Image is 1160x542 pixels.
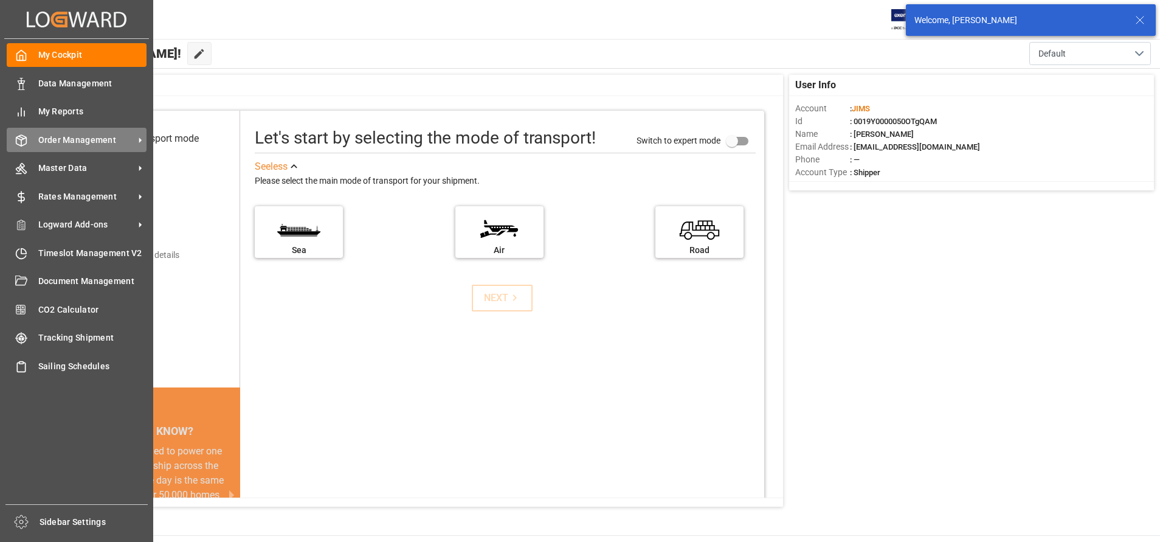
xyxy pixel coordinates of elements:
span: : [EMAIL_ADDRESS][DOMAIN_NAME] [850,142,980,151]
div: Add shipping details [103,249,179,262]
button: open menu [1029,42,1151,65]
span: : [850,104,870,113]
span: Order Management [38,134,134,147]
span: Switch to expert mode [637,136,720,145]
a: My Cockpit [7,43,147,67]
span: Email Address [795,141,850,153]
span: : — [850,155,860,164]
button: NEXT [472,285,533,311]
span: Account [795,102,850,115]
div: Select transport mode [105,131,199,146]
div: NEXT [484,291,521,305]
div: See less [255,159,288,174]
span: Master Data [38,162,134,175]
span: Sidebar Settings [40,516,148,529]
span: Timeslot Management V2 [38,247,147,260]
span: Phone [795,153,850,166]
img: Exertis%20JAM%20-%20Email%20Logo.jpg_1722504956.jpg [891,9,933,30]
div: Air [461,244,537,257]
span: Account Type [795,166,850,179]
span: My Reports [38,105,147,118]
a: Tracking Shipment [7,326,147,350]
span: Rates Management [38,190,134,203]
div: Road [661,244,737,257]
div: Please select the main mode of transport for your shipment. [255,174,756,189]
span: Document Management [38,275,147,288]
span: User Info [795,78,836,92]
span: : 0019Y0000050OTgQAM [850,117,937,126]
span: Logward Add-ons [38,218,134,231]
span: Name [795,128,850,141]
span: : Shipper [850,168,880,177]
span: : [PERSON_NAME] [850,130,914,139]
a: Timeslot Management V2 [7,241,147,265]
div: Welcome, [PERSON_NAME] [914,14,1124,27]
span: CO2 Calculator [38,304,147,316]
a: Data Management [7,71,147,95]
a: CO2 Calculator [7,297,147,321]
span: Tracking Shipment [38,332,147,344]
a: Document Management [7,269,147,293]
span: Id [795,115,850,128]
div: Let's start by selecting the mode of transport! [255,125,596,151]
span: Sailing Schedules [38,360,147,373]
span: JIMS [852,104,870,113]
a: Sailing Schedules [7,354,147,378]
a: My Reports [7,100,147,123]
span: My Cockpit [38,49,147,61]
div: Sea [261,244,337,257]
span: Default [1038,47,1066,60]
span: Hello [PERSON_NAME]! [50,42,181,65]
span: Data Management [38,77,147,90]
